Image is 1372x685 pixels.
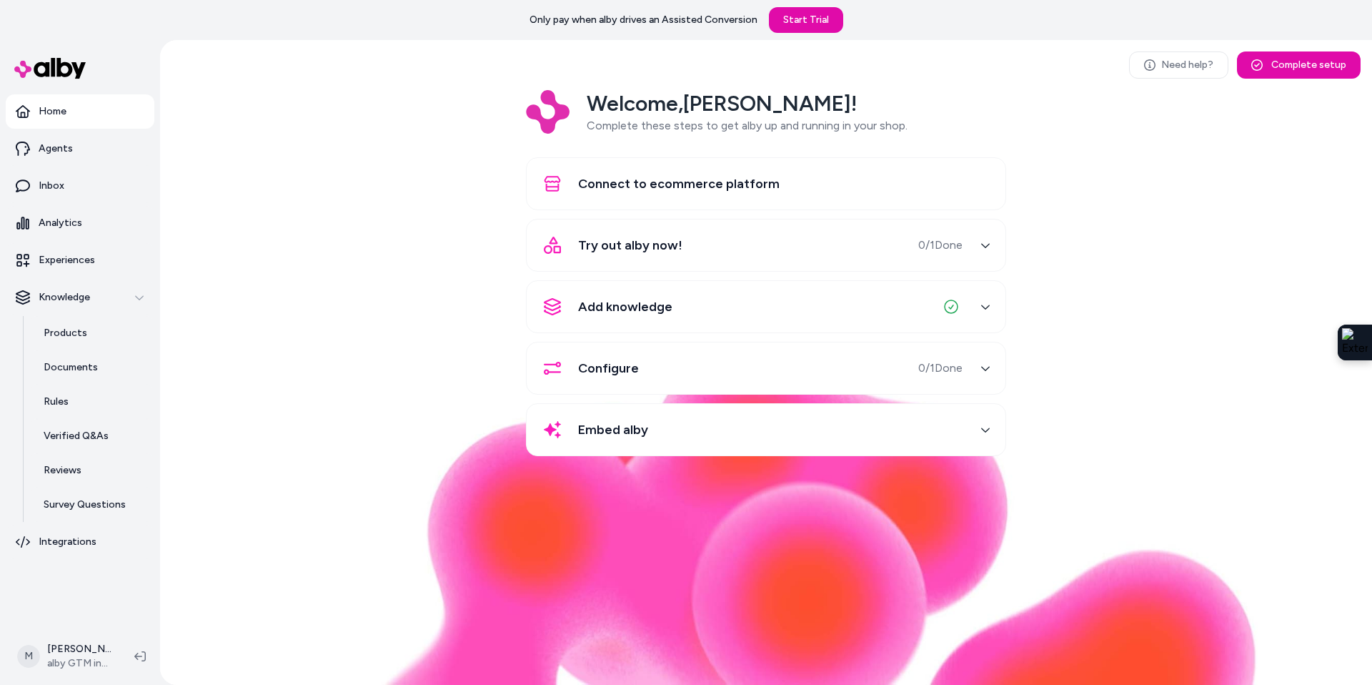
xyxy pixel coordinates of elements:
button: Embed alby [535,413,997,447]
a: Rules [29,385,154,419]
p: Analytics [39,216,82,230]
p: Home [39,104,66,119]
button: Connect to ecommerce platform [535,167,997,201]
h2: Welcome, [PERSON_NAME] ! [587,90,908,117]
span: alby GTM internal [47,656,111,671]
a: Products [29,316,154,350]
p: Products [44,326,87,340]
p: [PERSON_NAME] [47,642,111,656]
p: Experiences [39,253,95,267]
a: Home [6,94,154,129]
a: Inbox [6,169,154,203]
a: Reviews [29,453,154,488]
p: Documents [44,360,98,375]
button: Complete setup [1237,51,1361,79]
button: M[PERSON_NAME]alby GTM internal [9,634,123,679]
p: Integrations [39,535,96,549]
a: Analytics [6,206,154,240]
button: Knowledge [6,280,154,315]
p: Survey Questions [44,498,126,512]
a: Integrations [6,525,154,559]
span: Configure [578,358,639,378]
a: Verified Q&As [29,419,154,453]
a: Agents [6,132,154,166]
a: Start Trial [769,7,843,33]
p: Rules [44,395,69,409]
a: Experiences [6,243,154,277]
img: Extension Icon [1342,328,1368,357]
img: Logo [526,90,570,134]
span: 0 / 1 Done [918,237,963,254]
button: Add knowledge [535,290,997,324]
p: Agents [39,142,73,156]
p: Knowledge [39,290,90,305]
p: Inbox [39,179,64,193]
span: M [17,645,40,668]
span: Connect to ecommerce platform [578,174,780,194]
a: Documents [29,350,154,385]
span: 0 / 1 Done [918,360,963,377]
span: Embed alby [578,420,648,440]
p: Only pay when alby drives an Assisted Conversion [530,13,757,27]
p: Reviews [44,463,81,478]
a: Survey Questions [29,488,154,522]
span: Complete these steps to get alby up and running in your shop. [587,119,908,132]
a: Need help? [1129,51,1228,79]
button: Try out alby now!0/1Done [535,228,997,262]
img: alby Bubble [274,344,1258,685]
p: Verified Q&As [44,429,109,443]
span: Try out alby now! [578,235,682,255]
button: Configure0/1Done [535,351,997,385]
img: alby Logo [14,58,86,79]
span: Add knowledge [578,297,672,317]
